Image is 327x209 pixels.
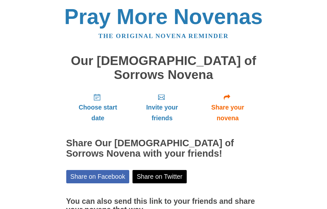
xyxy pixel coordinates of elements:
a: Share on Facebook [66,170,130,183]
span: Share your novena [201,102,255,124]
a: Share on Twitter [132,170,187,183]
a: Share your novena [195,88,261,127]
a: The original novena reminder [98,33,229,39]
h1: Our [DEMOGRAPHIC_DATA] of Sorrows Novena [66,54,261,82]
h2: Share Our [DEMOGRAPHIC_DATA] of Sorrows Novena with your friends! [66,138,261,159]
span: Choose start date [73,102,123,124]
a: Pray More Novenas [64,5,263,29]
span: Invite your friends [136,102,188,124]
a: Invite your friends [130,88,194,127]
a: Choose start date [66,88,130,127]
